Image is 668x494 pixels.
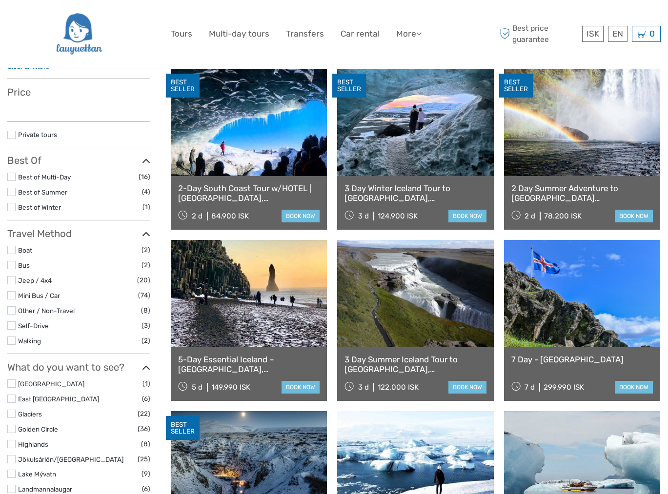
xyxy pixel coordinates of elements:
a: Best of Summer [18,188,67,196]
a: Other / Non-Travel [18,307,75,315]
div: EN [608,26,628,42]
a: Boat [18,246,32,254]
span: (8) [141,438,150,450]
div: 124.900 ISK [378,212,418,220]
span: (20) [137,275,150,286]
span: 7 d [525,383,535,392]
h3: Travel Method [7,228,150,239]
span: 2 d [525,212,535,220]
a: More [396,27,422,41]
a: book now [282,210,320,222]
div: 299.990 ISK [544,383,584,392]
a: book now [615,210,653,222]
span: (36) [138,423,150,435]
h3: Best Of [7,155,150,166]
a: Jökulsárlón/[GEOGRAPHIC_DATA] [18,455,123,463]
span: (2) [142,335,150,346]
h3: What do you want to see? [7,361,150,373]
span: (25) [138,454,150,465]
img: 2954-36deae89-f5b4-4889-ab42-60a468582106_logo_big.png [55,7,102,60]
a: Private tours [18,131,57,138]
a: book now [448,210,486,222]
a: Self-Drive [18,322,49,330]
span: (3) [142,320,150,331]
a: Walking [18,337,41,345]
a: book now [615,381,653,394]
span: (8) [141,305,150,316]
span: 3 d [358,212,369,220]
span: (1) [142,378,150,389]
h3: Price [7,86,150,98]
a: Best of Multi-Day [18,173,71,181]
a: 2 Day Summer Adventure to [GEOGRAPHIC_DATA] [GEOGRAPHIC_DATA], Glacier Hiking, [GEOGRAPHIC_DATA],... [511,183,653,203]
a: 3 Day Summer Iceland Tour to [GEOGRAPHIC_DATA], [GEOGRAPHIC_DATA] with Glacier Lagoon & Glacier Hike [344,355,486,375]
a: Golden Circle [18,425,58,433]
span: (22) [138,408,150,419]
div: BEST SELLER [166,74,200,98]
div: 122.000 ISK [378,383,419,392]
span: (74) [138,290,150,301]
a: Lake Mývatn [18,470,56,478]
a: book now [448,381,486,394]
span: (1) [142,201,150,213]
a: 2-Day South Coast Tour w/HOTEL | [GEOGRAPHIC_DATA], [GEOGRAPHIC_DATA], [GEOGRAPHIC_DATA] & Waterf... [178,183,320,203]
a: Tours [171,27,192,41]
a: 7 Day - [GEOGRAPHIC_DATA] [511,355,653,364]
span: (16) [139,171,150,182]
a: Landmannalaugar [18,485,72,493]
div: BEST SELLER [166,416,200,440]
span: ISK [587,29,599,39]
span: (4) [142,186,150,198]
a: Mini Bus / Car [18,292,60,299]
a: Highlands [18,440,48,448]
span: (2) [142,244,150,256]
a: Multi-day tours [209,27,269,41]
span: 2 d [192,212,202,220]
span: 0 [648,29,656,39]
div: 84.900 ISK [211,212,249,220]
span: (9) [142,468,150,479]
span: (2) [142,259,150,271]
a: Bus [18,261,30,269]
a: Transfers [286,27,324,41]
div: BEST SELLER [332,74,366,98]
span: Best price guarantee [497,23,580,44]
a: East [GEOGRAPHIC_DATA] [18,395,99,403]
a: Best of Winter [18,203,61,211]
a: 5-Day Essential Iceland – [GEOGRAPHIC_DATA], [GEOGRAPHIC_DATA], [GEOGRAPHIC_DATA], [GEOGRAPHIC_DA... [178,355,320,375]
span: (6) [142,393,150,404]
a: Jeep / 4x4 [18,277,52,284]
a: book now [282,381,320,394]
a: Glaciers [18,410,42,418]
span: 3 d [358,383,369,392]
a: [GEOGRAPHIC_DATA] [18,380,84,388]
div: 149.990 ISK [211,383,250,392]
span: 5 d [192,383,202,392]
a: 3 Day Winter Iceland Tour to [GEOGRAPHIC_DATA], [GEOGRAPHIC_DATA], [GEOGRAPHIC_DATA] and [GEOGRAP... [344,183,486,203]
div: BEST SELLER [499,74,533,98]
a: Car rental [341,27,380,41]
div: 78.200 ISK [544,212,582,220]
